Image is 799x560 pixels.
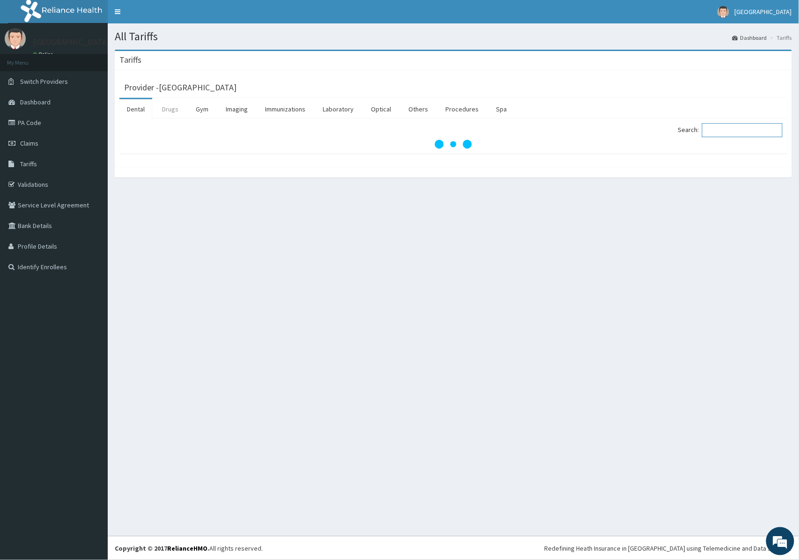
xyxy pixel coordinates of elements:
[401,99,436,119] a: Others
[124,83,237,92] h3: Provider - [GEOGRAPHIC_DATA]
[115,30,792,43] h1: All Tariffs
[768,34,792,42] li: Tariffs
[155,99,186,119] a: Drugs
[20,139,38,147] span: Claims
[718,6,729,18] img: User Image
[702,123,783,137] input: Search:
[119,56,141,64] h3: Tariffs
[678,123,783,137] label: Search:
[488,99,514,119] a: Spa
[119,99,152,119] a: Dental
[115,544,209,553] strong: Copyright © 2017 .
[258,99,313,119] a: Immunizations
[5,256,178,288] textarea: Type your message and hit 'Enter'
[49,52,157,65] div: Chat with us now
[20,98,51,106] span: Dashboard
[363,99,399,119] a: Optical
[732,34,767,42] a: Dashboard
[435,125,472,163] svg: audio-loading
[33,38,110,46] p: [GEOGRAPHIC_DATA]
[5,28,26,49] img: User Image
[218,99,255,119] a: Imaging
[20,77,68,86] span: Switch Providers
[108,536,799,560] footer: All rights reserved.
[167,544,207,553] a: RelianceHMO
[17,47,38,70] img: d_794563401_company_1708531726252_794563401
[188,99,216,119] a: Gym
[735,7,792,16] span: [GEOGRAPHIC_DATA]
[438,99,486,119] a: Procedures
[315,99,361,119] a: Laboratory
[544,544,792,553] div: Redefining Heath Insurance in [GEOGRAPHIC_DATA] using Telemedicine and Data Science!
[54,118,129,213] span: We're online!
[20,160,37,168] span: Tariffs
[33,51,55,58] a: Online
[154,5,176,27] div: Minimize live chat window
